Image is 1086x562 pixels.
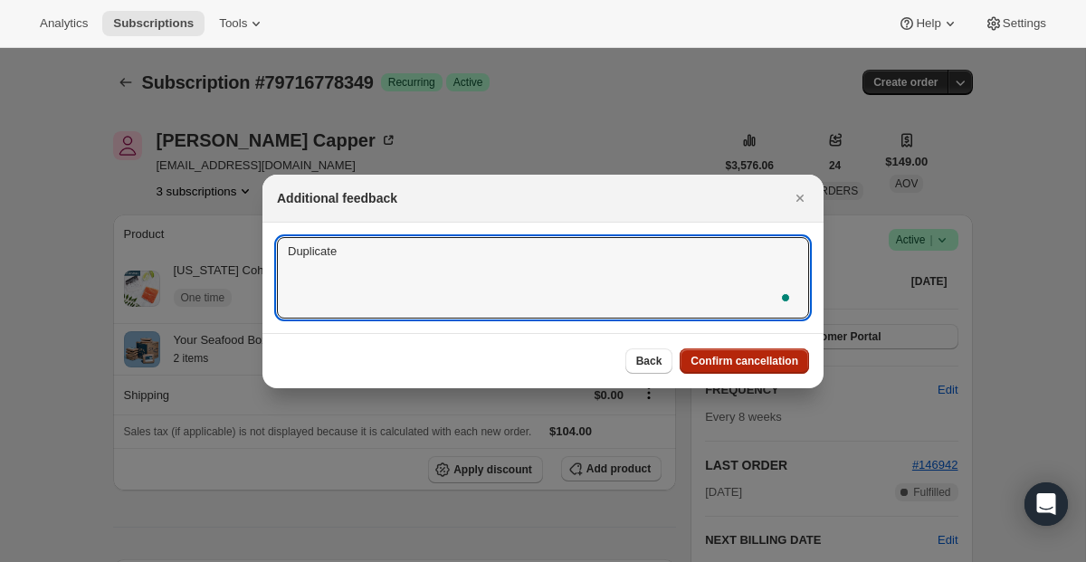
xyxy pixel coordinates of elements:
[1024,482,1068,526] div: Open Intercom Messenger
[887,11,969,36] button: Help
[691,354,798,368] span: Confirm cancellation
[277,237,809,319] textarea: To enrich screen reader interactions, please activate Accessibility in Grammarly extension settings
[219,16,247,31] span: Tools
[636,354,662,368] span: Back
[102,11,205,36] button: Subscriptions
[113,16,194,31] span: Subscriptions
[29,11,99,36] button: Analytics
[787,186,813,211] button: Close
[277,189,397,207] h2: Additional feedback
[974,11,1057,36] button: Settings
[40,16,88,31] span: Analytics
[625,348,673,374] button: Back
[208,11,276,36] button: Tools
[680,348,809,374] button: Confirm cancellation
[916,16,940,31] span: Help
[1003,16,1046,31] span: Settings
